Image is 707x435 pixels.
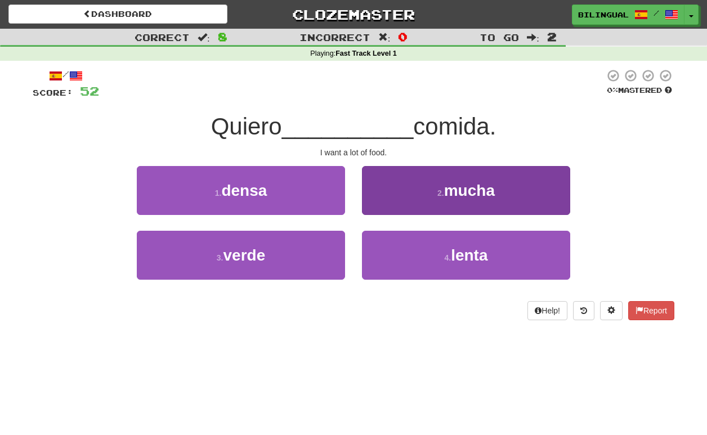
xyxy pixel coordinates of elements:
div: / [33,69,99,83]
span: To go [480,32,519,43]
button: Help! [527,301,567,320]
button: Report [628,301,674,320]
span: / [654,9,659,17]
a: Clozemaster [244,5,463,24]
button: 3.verde [137,231,345,280]
span: mucha [444,182,495,199]
span: __________ [282,113,414,140]
span: : [378,33,391,42]
span: 2 [547,30,557,43]
div: Mastered [605,86,674,96]
button: 4.lenta [362,231,570,280]
span: verde [223,246,265,264]
a: bilingual / [572,5,684,25]
a: Dashboard [8,5,227,24]
button: 1.densa [137,166,345,215]
span: 0 [398,30,408,43]
small: 4 . [444,253,451,262]
span: Incorrect [299,32,370,43]
small: 2 . [437,189,444,198]
button: 2.mucha [362,166,570,215]
button: Round history (alt+y) [573,301,594,320]
span: : [198,33,210,42]
span: Correct [135,32,190,43]
span: densa [221,182,267,199]
span: Quiero [211,113,282,140]
span: bilingual [578,10,629,20]
span: 0 % [607,86,618,95]
small: 1 . [215,189,222,198]
span: Score: [33,88,73,97]
small: 3 . [217,253,223,262]
span: 52 [80,84,99,98]
span: lenta [451,246,487,264]
span: 8 [218,30,227,43]
span: : [527,33,539,42]
div: I want a lot of food. [33,147,674,158]
span: comida. [413,113,496,140]
strong: Fast Track Level 1 [335,50,397,57]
